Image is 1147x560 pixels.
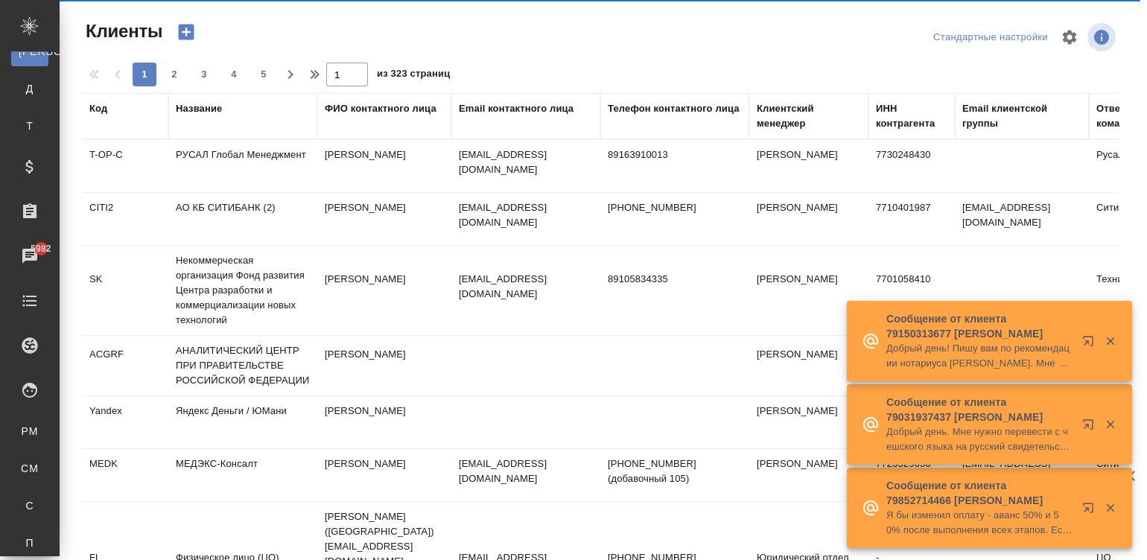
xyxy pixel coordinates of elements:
[749,340,868,392] td: [PERSON_NAME]
[222,63,246,86] button: 4
[459,272,593,302] p: [EMAIL_ADDRESS][DOMAIN_NAME]
[317,264,451,316] td: [PERSON_NAME]
[11,528,48,558] a: П
[252,67,276,82] span: 5
[82,140,168,192] td: T-OP-C
[608,272,742,287] p: 89105834335
[22,241,60,256] span: 5982
[876,101,947,131] div: ИНН контрагента
[168,193,317,245] td: АО КБ СИТИБАНК (2)
[19,118,41,133] span: Т
[459,200,593,230] p: [EMAIL_ADDRESS][DOMAIN_NAME]
[168,19,204,45] button: Создать
[608,101,740,116] div: Телефон контактного лица
[1073,410,1109,445] button: Открыть в новой вкладке
[168,246,317,335] td: Некоммерческая организация Фонд развития Центра разработки и коммерциализации новых технологий
[19,535,41,550] span: П
[168,449,317,501] td: МЕДЭКС-Консалт
[82,264,168,316] td: SK
[459,456,593,486] p: [EMAIL_ADDRESS][DOMAIN_NAME]
[377,65,450,86] span: из 323 страниц
[1095,334,1125,348] button: Закрыть
[317,396,451,448] td: [PERSON_NAME]
[868,140,955,192] td: 7730248430
[317,193,451,245] td: [PERSON_NAME]
[886,424,1073,454] p: Добрый день. Мне нужно перевести с чешского языка на русский свидетельство о браке нотариально заве
[82,19,162,43] span: Клиенты
[11,491,48,521] a: С
[162,67,186,82] span: 2
[1073,493,1109,529] button: Открыть в новой вкладке
[82,193,168,245] td: CITI2
[192,67,216,82] span: 3
[1095,501,1125,515] button: Закрыть
[176,101,222,116] div: Название
[886,478,1073,508] p: Сообщение от клиента 79852714466 [PERSON_NAME]
[1087,23,1119,51] span: Посмотреть информацию
[608,456,742,486] p: [PHONE_NUMBER] (добавочный 105)
[82,449,168,501] td: MEDK
[11,111,48,141] a: Т
[749,140,868,192] td: [PERSON_NAME]
[317,449,451,501] td: [PERSON_NAME]
[886,508,1073,538] p: Я бы изменил оплату - аванс 50% и 50% после выполнения всех этапов. Если не против, то подправляйте
[868,264,955,316] td: 7701058410
[1073,326,1109,362] button: Открыть в новой вкладке
[192,63,216,86] button: 3
[82,340,168,392] td: ACGRF
[886,341,1073,371] p: Добрый день! Пишу вам по рекомендации нотариуса [PERSON_NAME]. Мне необходимо сделать нотариально з
[222,67,246,82] span: 4
[955,193,1089,245] td: [EMAIL_ADDRESS][DOMAIN_NAME]
[317,340,451,392] td: [PERSON_NAME]
[459,101,573,116] div: Email контактного лица
[749,449,868,501] td: [PERSON_NAME]
[19,424,41,439] span: PM
[886,311,1073,341] p: Сообщение от клиента 79150313677 [PERSON_NAME]
[868,193,955,245] td: 7710401987
[89,101,107,116] div: Код
[252,63,276,86] button: 5
[1095,418,1125,431] button: Закрыть
[168,336,317,395] td: АНАЛИТИЧЕСКИЙ ЦЕНТР ПРИ ПРАВИТЕЛЬСТВЕ РОССИЙСКОЙ ФЕДЕРАЦИИ
[168,140,317,192] td: РУСАЛ Глобал Менеджмент
[19,461,41,476] span: CM
[749,396,868,448] td: [PERSON_NAME]
[1052,19,1087,55] span: Настроить таблицу
[11,74,48,104] a: Д
[4,238,56,275] a: 5982
[317,140,451,192] td: [PERSON_NAME]
[168,396,317,448] td: Яндекс Деньги / ЮМани
[749,264,868,316] td: [PERSON_NAME]
[19,498,41,513] span: С
[11,416,48,446] a: PM
[886,395,1073,424] p: Сообщение от клиента 79031937437 [PERSON_NAME]
[325,101,436,116] div: ФИО контактного лица
[19,81,41,96] span: Д
[962,101,1081,131] div: Email клиентской группы
[82,396,168,448] td: Yandex
[749,193,868,245] td: [PERSON_NAME]
[608,200,742,215] p: [PHONE_NUMBER]
[757,101,861,131] div: Клиентский менеджер
[459,147,593,177] p: [EMAIL_ADDRESS][DOMAIN_NAME]
[11,454,48,483] a: CM
[162,63,186,86] button: 2
[608,147,742,162] p: 89163910013
[930,26,1052,49] div: split button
